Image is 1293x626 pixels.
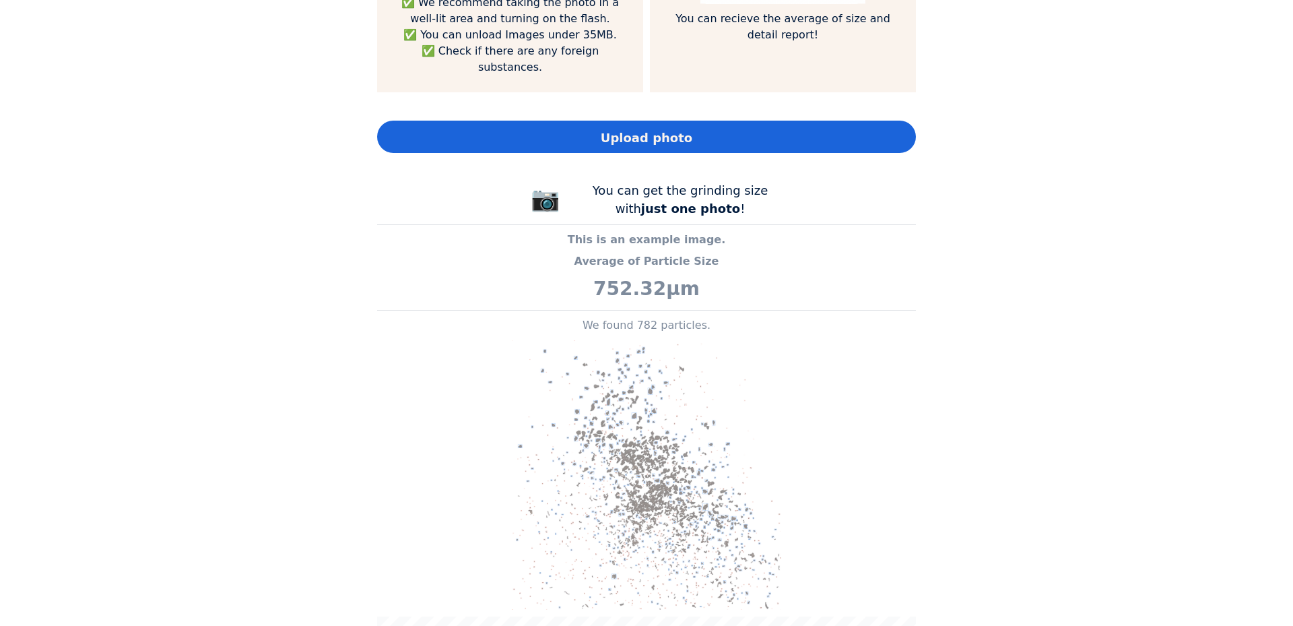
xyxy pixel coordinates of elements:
p: You can recieve the average of size and detail report! [670,11,896,43]
p: This is an example image. [377,232,916,248]
b: just one photo [641,201,740,216]
p: Average of Particle Size [377,253,916,270]
div: You can get the grinding size with ! [579,181,781,218]
span: 📷 [531,185,560,212]
img: alt [512,340,781,610]
span: Upload photo [601,129,692,147]
p: 752.32μm [377,275,916,303]
p: We found 782 particles. [377,317,916,334]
